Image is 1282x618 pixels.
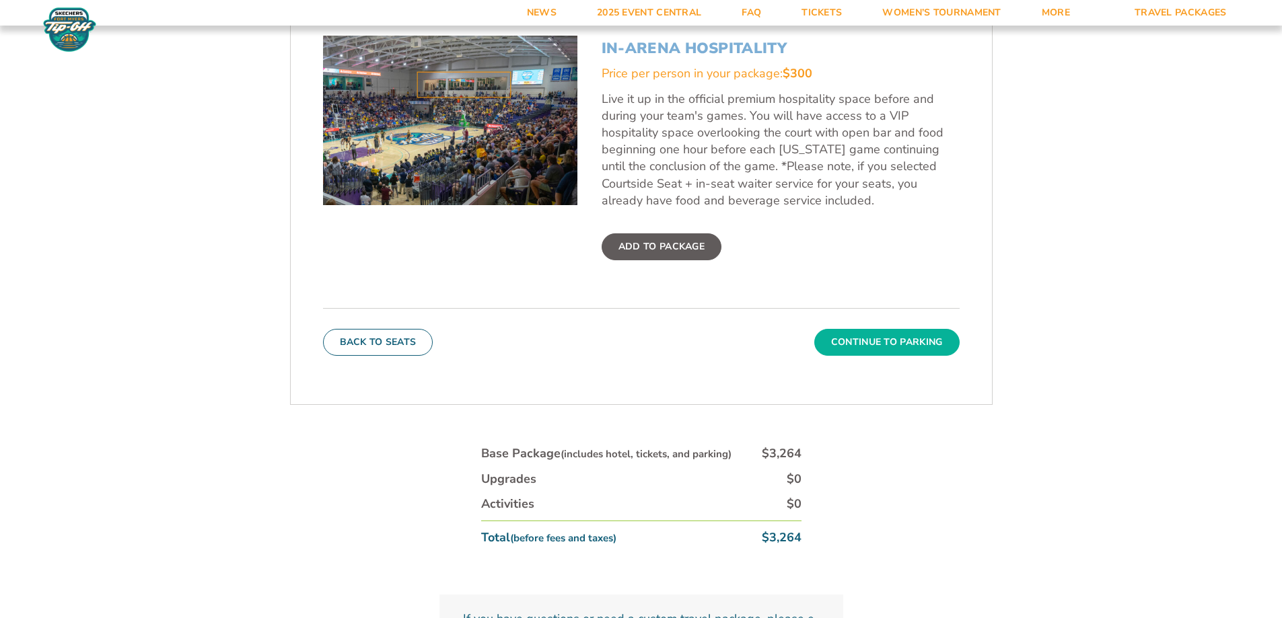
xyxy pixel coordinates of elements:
p: Live it up in the official premium hospitality space before and during your team's games. You wil... [602,91,960,209]
button: Back To Seats [323,329,433,356]
img: In-Arena Hospitality [323,36,577,205]
span: $300 [783,65,812,81]
img: Fort Myers Tip-Off [40,7,99,52]
div: Price per person in your package: [602,65,960,82]
div: $0 [787,471,802,488]
div: Base Package [481,445,732,462]
div: $3,264 [762,445,802,462]
div: Upgrades [481,471,536,488]
small: (includes hotel, tickets, and parking) [561,447,732,461]
label: Add To Package [602,233,721,260]
button: Continue To Parking [814,329,960,356]
div: Total [481,529,616,546]
div: $3,264 [762,529,802,546]
h3: In-Arena Hospitality [602,40,960,57]
div: Activities [481,496,534,512]
small: (before fees and taxes) [510,531,616,545]
div: $0 [787,496,802,512]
